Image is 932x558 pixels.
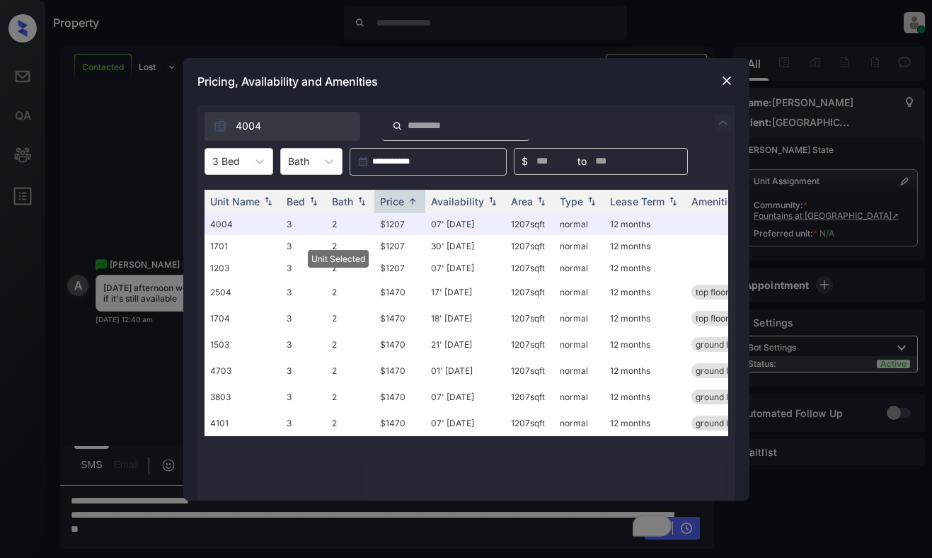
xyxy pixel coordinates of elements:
td: 1207 sqft [505,257,554,279]
td: 07' [DATE] [425,384,505,410]
span: ground level [696,392,745,402]
td: 12 months [604,257,686,279]
td: 12 months [604,384,686,410]
td: 1701 [205,235,281,257]
td: 1207 sqft [505,410,554,436]
img: icon-zuma [715,114,732,131]
td: 1207 sqft [505,331,554,358]
td: 17' [DATE] [425,279,505,305]
td: 1207 sqft [505,213,554,235]
td: 3 [281,213,326,235]
div: Unit Name [210,195,260,207]
td: 3 [281,235,326,257]
span: to [577,154,587,169]
td: $1207 [374,257,425,279]
td: 07' [DATE] [425,213,505,235]
td: normal [554,279,604,305]
span: top floor [696,313,729,324]
td: $1207 [374,235,425,257]
td: 1207 sqft [505,279,554,305]
td: 07' [DATE] [425,257,505,279]
td: 30' [DATE] [425,235,505,257]
td: 18' [DATE] [425,305,505,331]
span: ground level [696,365,745,376]
img: sorting [585,196,599,206]
span: ground level [696,339,745,350]
td: 3 [281,384,326,410]
td: 12 months [604,410,686,436]
div: Lease Term [610,195,665,207]
td: 12 months [604,235,686,257]
img: sorting [261,196,275,206]
span: $ [522,154,528,169]
img: close [720,74,734,88]
div: Type [560,195,583,207]
img: icon-zuma [213,119,227,133]
td: 3 [281,257,326,279]
td: 2 [326,410,374,436]
td: normal [554,410,604,436]
div: Price [380,195,404,207]
img: sorting [306,196,321,206]
td: 2 [326,358,374,384]
td: 3 [281,279,326,305]
td: 12 months [604,213,686,235]
td: 1207 sqft [505,384,554,410]
td: $1470 [374,331,425,358]
td: 3 [281,410,326,436]
td: 2 [326,279,374,305]
td: 2 [326,305,374,331]
td: 4004 [205,213,281,235]
td: $1207 [374,213,425,235]
img: sorting [405,196,420,207]
td: $1470 [374,384,425,410]
td: 2 [326,331,374,358]
span: 4004 [236,118,261,134]
td: 2 [326,213,374,235]
div: Bath [332,195,353,207]
div: Pricing, Availability and Amenities [183,58,749,105]
td: $1470 [374,305,425,331]
td: 1704 [205,305,281,331]
img: icon-zuma [392,120,403,132]
td: 2 [326,235,374,257]
img: sorting [534,196,548,206]
td: normal [554,213,604,235]
td: 2 [326,384,374,410]
div: Amenities [691,195,739,207]
span: top floor [696,287,729,297]
td: 21' [DATE] [425,331,505,358]
td: 2 [326,257,374,279]
td: 12 months [604,331,686,358]
td: 1207 sqft [505,358,554,384]
img: sorting [666,196,680,206]
span: ground level [696,418,745,428]
td: normal [554,305,604,331]
td: 12 months [604,279,686,305]
td: 07' [DATE] [425,410,505,436]
td: 2504 [205,279,281,305]
td: $1470 [374,410,425,436]
td: 4101 [205,410,281,436]
td: 4703 [205,358,281,384]
td: 12 months [604,305,686,331]
div: Availability [431,195,484,207]
td: normal [554,358,604,384]
td: normal [554,384,604,410]
td: $1470 [374,358,425,384]
td: 3803 [205,384,281,410]
td: 01' [DATE] [425,358,505,384]
td: 1203 [205,257,281,279]
td: 12 months [604,358,686,384]
td: 3 [281,358,326,384]
td: 1503 [205,331,281,358]
td: 1207 sqft [505,305,554,331]
img: sorting [355,196,369,206]
img: sorting [485,196,500,206]
td: 3 [281,305,326,331]
div: Bed [287,195,305,207]
td: 1207 sqft [505,235,554,257]
div: Area [511,195,533,207]
td: $1470 [374,279,425,305]
td: normal [554,331,604,358]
